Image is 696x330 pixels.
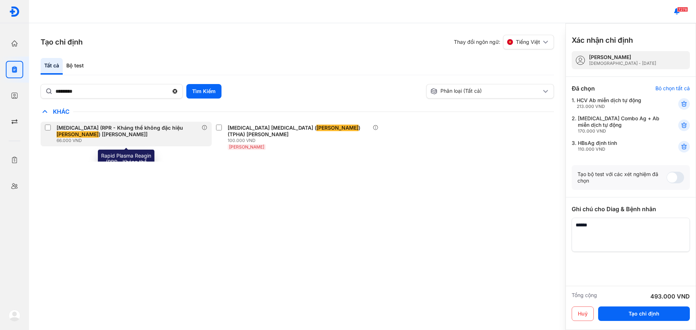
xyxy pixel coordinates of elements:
[572,35,633,45] h3: Xác nhận chỉ định
[578,115,660,134] div: [MEDICAL_DATA] Combo Ag + Ab miễn dịch tự động
[186,84,221,99] button: Tìm Kiếm
[589,60,656,66] div: [DEMOGRAPHIC_DATA] - [DATE]
[572,97,660,109] div: 1.
[572,205,690,213] div: Ghi chú cho Diag & Bệnh nhân
[57,125,199,138] div: [MEDICAL_DATA] (RPR - Kháng thể không đặc hiệu ) [[PERSON_NAME]]
[9,6,20,17] img: logo
[572,84,595,93] div: Đã chọn
[598,306,690,321] button: Tạo chỉ định
[454,35,554,49] div: Thay đổi ngôn ngữ:
[229,144,264,150] span: [PERSON_NAME]
[57,131,99,138] span: [PERSON_NAME]
[57,138,202,143] div: 66.000 VND
[577,97,641,109] div: HCV Ab miễn dịch tự động
[572,292,597,301] div: Tổng cộng
[572,140,660,152] div: 3.
[430,88,541,95] div: Phân loại (Tất cả)
[41,37,83,47] h3: Tạo chỉ định
[578,140,617,152] div: HBsAg định tính
[577,104,641,109] div: 213.000 VND
[655,85,690,92] div: Bỏ chọn tất cả
[49,108,73,115] span: Khác
[572,115,660,134] div: 2.
[577,171,667,184] div: Tạo bộ test với các xét nghiệm đã chọn
[63,58,87,75] div: Bộ test
[578,128,660,134] div: 170.000 VND
[9,310,20,321] img: logo
[572,306,594,321] button: Huỷ
[228,125,370,138] div: [MEDICAL_DATA] [MEDICAL_DATA] ( ) (TPHA) [PERSON_NAME]
[650,292,690,301] div: 493.000 VND
[578,146,617,152] div: 110.000 VND
[41,58,63,75] div: Tất cả
[677,7,688,12] span: 7278
[516,39,540,45] span: Tiếng Việt
[589,54,656,60] div: [PERSON_NAME]
[316,125,359,131] span: [PERSON_NAME]
[228,138,373,143] div: 100.000 VND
